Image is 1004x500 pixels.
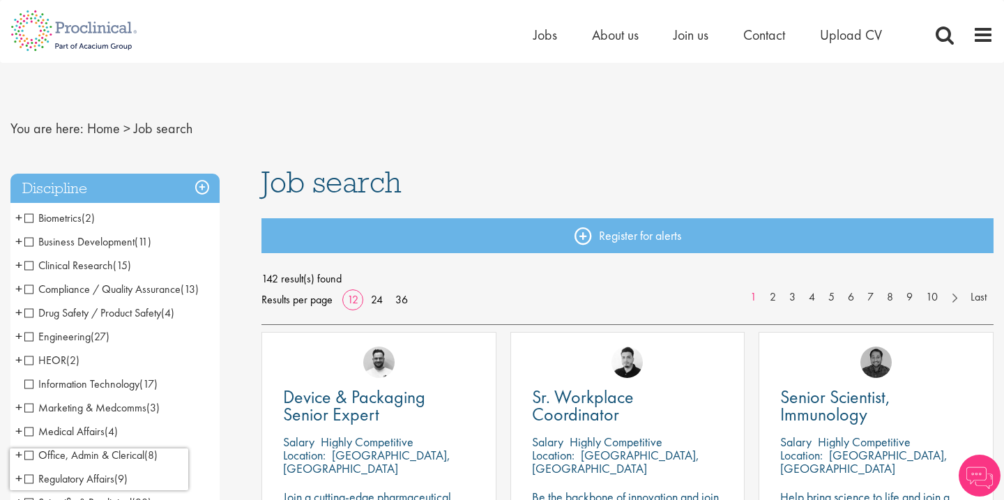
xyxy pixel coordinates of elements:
span: Salary [283,434,314,450]
a: 24 [366,292,388,307]
span: + [15,397,22,418]
a: 5 [821,289,842,305]
span: + [15,349,22,370]
span: + [15,444,22,465]
span: HEOR [24,353,66,368]
img: Emile De Beer [363,347,395,378]
a: 8 [880,289,900,305]
iframe: reCAPTCHA [10,448,188,490]
span: You are here: [10,119,84,137]
span: Information Technology [24,377,139,391]
span: (2) [66,353,79,368]
span: Job search [261,163,402,201]
p: Highly Competitive [818,434,911,450]
span: Medical Affairs [24,424,118,439]
a: Device & Packaging Senior Expert [283,388,475,423]
span: (15) [113,258,131,273]
a: 4 [802,289,822,305]
span: + [15,421,22,441]
a: 6 [841,289,861,305]
a: 36 [390,292,413,307]
span: Engineering [24,329,109,344]
h3: Discipline [10,174,220,204]
p: [GEOGRAPHIC_DATA], [GEOGRAPHIC_DATA] [532,447,699,476]
a: 2 [763,289,783,305]
span: (11) [135,234,151,249]
span: 142 result(s) found [261,268,994,289]
span: + [15,207,22,228]
span: Location: [780,447,823,463]
p: [GEOGRAPHIC_DATA], [GEOGRAPHIC_DATA] [780,447,948,476]
a: Contact [743,26,785,44]
a: 1 [743,289,763,305]
a: breadcrumb link [87,119,120,137]
span: (2) [82,211,95,225]
span: > [123,119,130,137]
span: (3) [146,400,160,415]
img: Mike Raletz [860,347,892,378]
img: Anderson Maldonado [611,347,643,378]
span: (4) [105,424,118,439]
p: Highly Competitive [570,434,662,450]
span: Location: [532,447,575,463]
span: Information Technology [24,377,158,391]
span: Biometrics [24,211,82,225]
p: [GEOGRAPHIC_DATA], [GEOGRAPHIC_DATA] [283,447,450,476]
a: Jobs [533,26,557,44]
a: Senior Scientist, Immunology [780,388,972,423]
a: 3 [782,289,803,305]
a: Sr. Workplace Coordinator [532,388,724,423]
span: Senior Scientist, Immunology [780,385,890,426]
span: Salary [532,434,563,450]
span: Device & Packaging Senior Expert [283,385,425,426]
span: Results per page [261,289,333,310]
a: Last [964,289,994,305]
a: Join us [674,26,708,44]
a: 7 [860,289,881,305]
span: (4) [161,305,174,320]
a: Upload CV [820,26,882,44]
span: Clinical Research [24,258,113,273]
img: Chatbot [959,455,1001,497]
span: (13) [181,282,199,296]
a: 12 [342,292,363,307]
span: Job search [134,119,192,137]
a: 9 [899,289,920,305]
a: About us [592,26,639,44]
span: + [15,231,22,252]
span: Drug Safety / Product Safety [24,305,174,320]
span: Business Development [24,234,151,249]
span: (17) [139,377,158,391]
span: + [15,326,22,347]
span: Marketing & Medcomms [24,400,146,415]
span: Compliance / Quality Assurance [24,282,181,296]
span: Sr. Workplace Coordinator [532,385,634,426]
span: Marketing & Medcomms [24,400,160,415]
span: Medical Affairs [24,424,105,439]
span: Biometrics [24,211,95,225]
p: Highly Competitive [321,434,413,450]
span: Location: [283,447,326,463]
a: 10 [919,289,945,305]
span: Business Development [24,234,135,249]
span: Salary [780,434,812,450]
span: Engineering [24,329,91,344]
span: HEOR [24,353,79,368]
span: Clinical Research [24,258,131,273]
span: Drug Safety / Product Safety [24,305,161,320]
a: Register for alerts [261,218,994,253]
span: Compliance / Quality Assurance [24,282,199,296]
span: + [15,255,22,275]
span: + [15,302,22,323]
span: (27) [91,329,109,344]
span: + [15,278,22,299]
